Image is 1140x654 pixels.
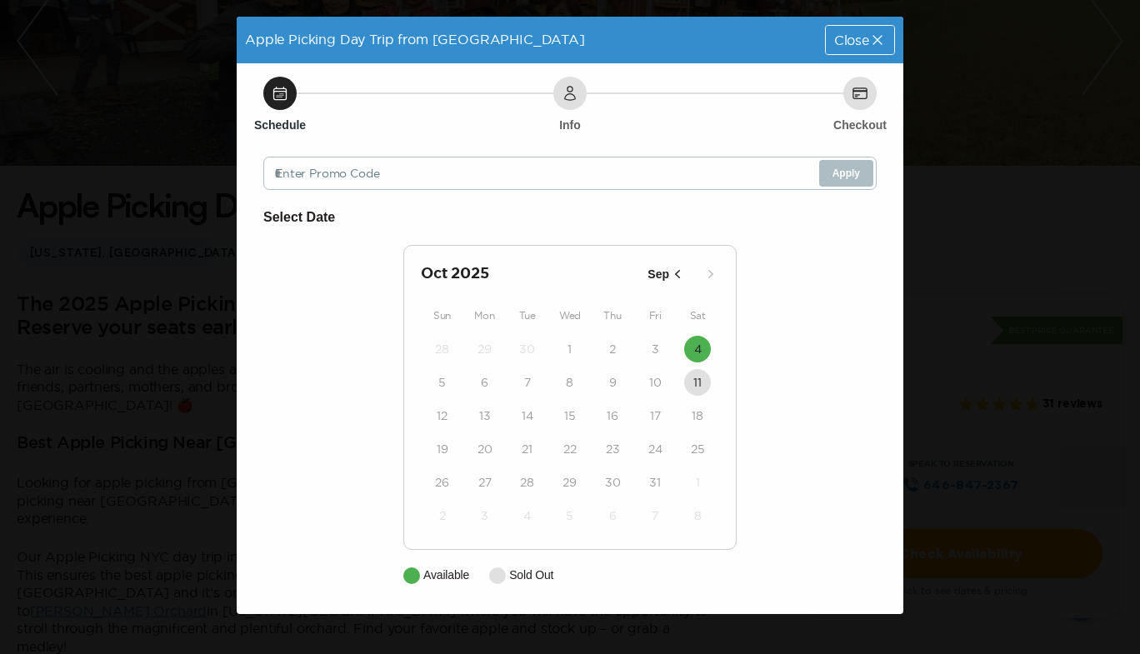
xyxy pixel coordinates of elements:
[605,474,621,491] time: 30
[609,341,616,357] time: 2
[435,341,449,357] time: 28
[472,402,498,429] button: 13
[642,402,668,429] button: 17
[559,117,581,133] h6: Info
[421,306,463,326] div: Sun
[652,507,658,524] time: 7
[599,469,626,496] button: 30
[423,567,469,584] p: Available
[506,306,548,326] div: Tue
[567,341,572,357] time: 1
[692,407,703,424] time: 18
[438,374,446,391] time: 5
[523,507,531,524] time: 4
[834,33,869,47] span: Close
[833,117,887,133] h6: Checkout
[429,436,456,462] button: 19
[514,502,541,529] button: 4
[609,507,617,524] time: 6
[472,436,498,462] button: 20
[599,502,626,529] button: 6
[647,266,669,283] p: Sep
[522,407,533,424] time: 14
[607,407,618,424] time: 16
[514,336,541,362] button: 30
[514,436,541,462] button: 21
[691,441,705,457] time: 25
[599,369,626,396] button: 9
[429,336,456,362] button: 28
[564,407,576,424] time: 15
[650,407,661,424] time: 17
[696,474,700,491] time: 1
[592,306,634,326] div: Thu
[509,567,553,584] p: Sold Out
[435,474,449,491] time: 26
[566,507,573,524] time: 5
[557,402,583,429] button: 15
[439,507,446,524] time: 2
[557,369,583,396] button: 8
[429,369,456,396] button: 5
[477,341,492,357] time: 29
[557,502,583,529] button: 5
[599,336,626,362] button: 2
[429,469,456,496] button: 26
[437,441,448,457] time: 19
[634,306,677,326] div: Fri
[519,341,535,357] time: 30
[254,117,306,133] h6: Schedule
[684,402,711,429] button: 18
[684,502,711,529] button: 8
[437,407,447,424] time: 12
[557,436,583,462] button: 22
[463,306,506,326] div: Mon
[472,369,498,396] button: 6
[557,336,583,362] button: 1
[642,502,668,529] button: 7
[684,436,711,462] button: 25
[429,502,456,529] button: 2
[684,369,711,396] button: 11
[481,374,488,391] time: 6
[684,336,711,362] button: 4
[694,507,702,524] time: 8
[472,336,498,362] button: 29
[477,441,492,457] time: 20
[472,502,498,529] button: 3
[479,407,491,424] time: 13
[481,507,488,524] time: 3
[642,336,668,362] button: 3
[642,369,668,396] button: 10
[245,32,585,47] span: Apple Picking Day Trip from [GEOGRAPHIC_DATA]
[263,207,877,228] h6: Select Date
[514,469,541,496] button: 28
[522,441,532,457] time: 21
[472,469,498,496] button: 27
[520,474,534,491] time: 28
[642,261,691,288] button: Sep
[684,469,711,496] button: 1
[562,474,577,491] time: 29
[548,306,591,326] div: Wed
[642,436,668,462] button: 24
[649,374,662,391] time: 10
[514,402,541,429] button: 14
[648,441,662,457] time: 24
[606,441,620,457] time: 23
[429,402,456,429] button: 12
[563,441,577,457] time: 22
[642,469,668,496] button: 31
[421,262,642,286] h2: Oct 2025
[557,469,583,496] button: 29
[478,474,492,491] time: 27
[694,341,702,357] time: 4
[649,474,661,491] time: 31
[599,402,626,429] button: 16
[652,341,659,357] time: 3
[514,369,541,396] button: 7
[599,436,626,462] button: 23
[677,306,719,326] div: Sat
[609,374,617,391] time: 9
[524,374,531,391] time: 7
